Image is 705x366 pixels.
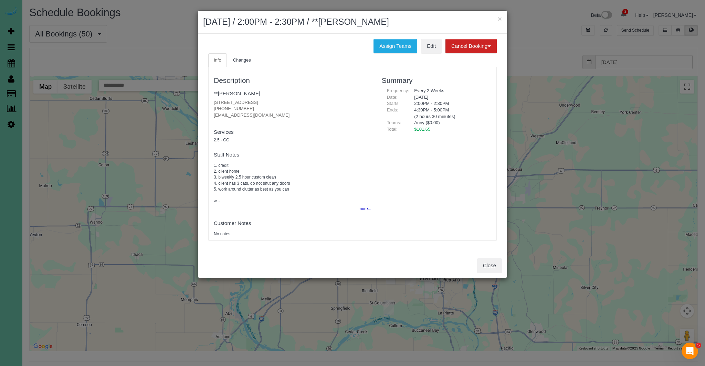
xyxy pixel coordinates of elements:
a: Info [208,53,227,67]
button: × [498,15,502,22]
li: Anny ($0.00) [414,120,486,126]
span: Ends: [387,107,398,112]
button: Close [477,258,502,273]
a: **[PERSON_NAME] [214,90,260,96]
h3: Summary [382,76,491,84]
span: Date: [387,95,398,100]
h3: Description [214,76,371,84]
div: 2:00PM - 2:30PM [409,100,491,107]
a: Edit [421,39,442,53]
div: Every 2 Weeks [409,88,491,94]
span: Info [214,57,221,63]
span: Frequency: [387,88,409,93]
span: Total: [387,127,398,132]
h5: 2.5 - CC [214,138,371,142]
span: Teams: [387,120,401,125]
span: $101.65 [414,127,430,132]
iframe: Intercom live chat [682,343,698,359]
h4: Services [214,129,371,135]
div: [DATE] [409,94,491,101]
span: Changes [233,57,251,63]
pre: 1. credit 2. client home 3. biweekly 2.5 hour custom clean 4. client has 3 cats, do not shut any ... [214,163,371,204]
button: Cancel Booking [445,39,497,53]
div: 4:30PM - 5:00PM (2 hours 30 minutes) [409,107,491,120]
span: 5 [696,343,701,348]
h2: [DATE] / 2:00PM - 2:30PM / **[PERSON_NAME] [203,16,502,28]
pre: No notes [214,231,371,237]
h4: Customer Notes [214,220,371,226]
button: more... [354,204,371,214]
a: Changes [228,53,256,67]
h4: Staff Notes [214,152,371,158]
button: Assign Teams [373,39,417,53]
p: [STREET_ADDRESS] [PHONE_NUMBER] [EMAIL_ADDRESS][DOMAIN_NAME] [214,99,371,119]
span: Starts: [387,101,400,106]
